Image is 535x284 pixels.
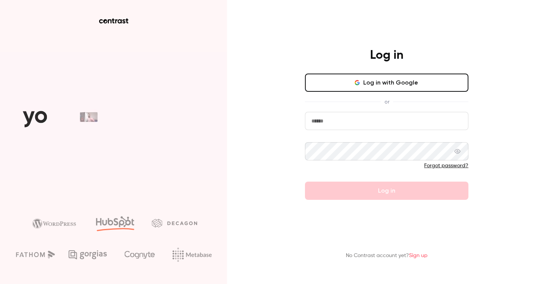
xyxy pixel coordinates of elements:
[424,163,468,168] a: Forgot password?
[381,98,393,106] span: or
[409,253,428,258] a: Sign up
[305,74,468,92] button: Log in with Google
[152,219,197,227] img: decagon
[370,48,403,63] h4: Log in
[346,252,428,260] p: No Contrast account yet?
